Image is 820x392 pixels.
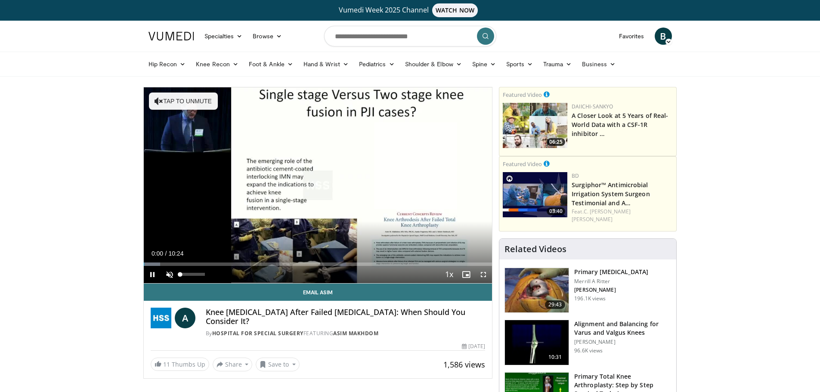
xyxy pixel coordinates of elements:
[574,268,648,276] h3: Primary [MEDICAL_DATA]
[161,266,178,283] button: Unmute
[298,56,354,73] a: Hand & Wrist
[149,32,194,40] img: VuMedi Logo
[504,268,671,313] a: 29:43 Primary [MEDICAL_DATA] Merrill A Ritter [PERSON_NAME] 196.1K views
[151,308,171,328] img: Hospital for Special Surgery
[574,339,671,346] p: [PERSON_NAME]
[324,26,496,46] input: Search topics, interventions
[504,320,671,365] a: 10:31 Alignment and Balancing for Varus and Valgus Knees [PERSON_NAME] 96.6K views
[151,358,209,371] a: 11 Thumbs Up
[467,56,501,73] a: Spine
[440,266,458,283] button: Playback Rate
[206,330,486,337] div: By FEATURING
[538,56,577,73] a: Trauma
[144,266,161,283] button: Pause
[574,278,648,285] p: Merrill A Ritter
[212,330,303,337] a: Hospital for Special Surgery
[213,358,253,371] button: Share
[168,250,183,257] span: 10:24
[504,244,566,254] h4: Related Videos
[574,295,606,302] p: 196.1K views
[572,111,668,138] a: A Closer Look at 5 Years of Real-World Data with a CSF-1R inhibitor …
[244,56,298,73] a: Foot & Ankle
[655,28,672,45] a: B
[501,56,538,73] a: Sports
[163,360,170,368] span: 11
[503,172,567,217] a: 03:40
[572,208,673,223] div: Feat.
[143,56,191,73] a: Hip Recon
[199,28,248,45] a: Specialties
[165,250,167,257] span: /
[191,56,244,73] a: Knee Recon
[503,103,567,148] img: 93c22cae-14d1-47f0-9e4a-a244e824b022.png.150x105_q85_crop-smart_upscale.jpg
[545,353,566,361] span: 10:31
[248,28,287,45] a: Browse
[432,3,478,17] span: WATCH NOW
[354,56,400,73] a: Pediatrics
[503,160,542,168] small: Featured Video
[572,181,650,207] a: Surgiphor™ Antimicrobial Irrigation System Surgeon Testimonial and A…
[152,250,163,257] span: 0:00
[574,347,603,354] p: 96.6K views
[475,266,492,283] button: Fullscreen
[505,320,569,365] img: 38523_0000_3.png.150x105_q85_crop-smart_upscale.jpg
[144,262,492,266] div: Progress Bar
[150,3,671,17] a: Vumedi Week 2025 ChannelWATCH NOW
[572,172,579,179] a: BD
[144,87,492,284] video-js: Video Player
[503,103,567,148] a: 06:25
[545,300,566,309] span: 29:43
[149,93,218,110] button: Tap to unmute
[462,343,485,350] div: [DATE]
[400,56,467,73] a: Shoulder & Elbow
[505,268,569,313] img: 297061_3.png.150x105_q85_crop-smart_upscale.jpg
[574,287,648,293] p: [PERSON_NAME]
[458,266,475,283] button: Enable picture-in-picture mode
[443,359,485,370] span: 1,586 views
[577,56,621,73] a: Business
[574,320,671,337] h3: Alignment and Balancing for Varus and Valgus Knees
[256,358,300,371] button: Save to
[572,103,613,110] a: Daiichi-Sankyo
[206,308,486,326] h4: Knee [MEDICAL_DATA] After Failed [MEDICAL_DATA]: When Should You Consider It?
[144,284,492,301] a: Email Asim
[175,308,195,328] a: A
[503,172,567,217] img: 70422da6-974a-44ac-bf9d-78c82a89d891.150x105_q85_crop-smart_upscale.jpg
[180,273,205,276] div: Volume Level
[503,91,542,99] small: Featured Video
[333,330,378,337] a: asim makhdom
[572,208,631,223] a: C. [PERSON_NAME] [PERSON_NAME]
[614,28,650,45] a: Favorites
[547,207,565,215] span: 03:40
[547,138,565,146] span: 06:25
